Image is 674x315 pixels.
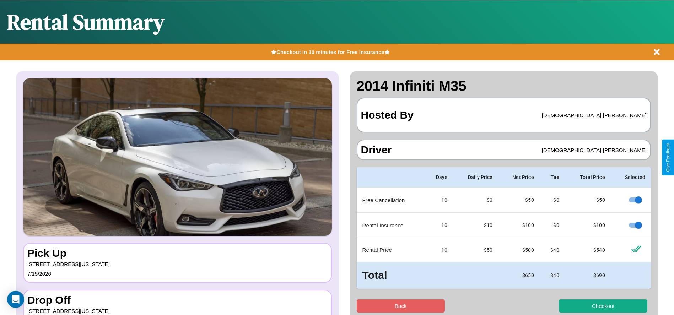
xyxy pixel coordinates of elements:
[7,291,24,308] div: Open Intercom Messenger
[425,167,453,188] th: Days
[559,299,647,313] button: Checkout
[27,259,328,269] p: [STREET_ADDRESS][US_STATE]
[498,213,540,238] td: $ 100
[540,188,565,213] td: $0
[361,144,392,156] h3: Driver
[498,262,540,289] td: $ 650
[542,110,647,120] p: [DEMOGRAPHIC_DATA] [PERSON_NAME]
[362,268,419,283] h3: Total
[565,262,611,289] td: $ 690
[425,213,453,238] td: 10
[453,167,498,188] th: Daily Price
[7,7,165,37] h1: Rental Summary
[357,167,651,289] table: simple table
[565,238,611,262] td: $ 540
[27,247,328,259] h3: Pick Up
[27,294,328,306] h3: Drop Off
[453,188,498,213] td: $0
[453,213,498,238] td: $10
[542,145,647,155] p: [DEMOGRAPHIC_DATA] [PERSON_NAME]
[357,78,651,94] h2: 2014 Infiniti M35
[362,195,419,205] p: Free Cancellation
[361,102,414,128] h3: Hosted By
[498,167,540,188] th: Net Price
[357,299,445,313] button: Back
[540,167,565,188] th: Tax
[453,238,498,262] td: $ 50
[362,245,419,255] p: Rental Price
[498,238,540,262] td: $ 500
[425,188,453,213] td: 10
[362,221,419,230] p: Rental Insurance
[27,269,328,278] p: 7 / 15 / 2026
[425,238,453,262] td: 10
[276,49,384,55] b: Checkout in 10 minutes for Free Insurance
[611,167,651,188] th: Selected
[665,143,670,172] div: Give Feedback
[540,213,565,238] td: $0
[540,262,565,289] td: $ 40
[565,188,611,213] td: $ 50
[565,213,611,238] td: $ 100
[498,188,540,213] td: $ 50
[565,167,611,188] th: Total Price
[540,238,565,262] td: $ 40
